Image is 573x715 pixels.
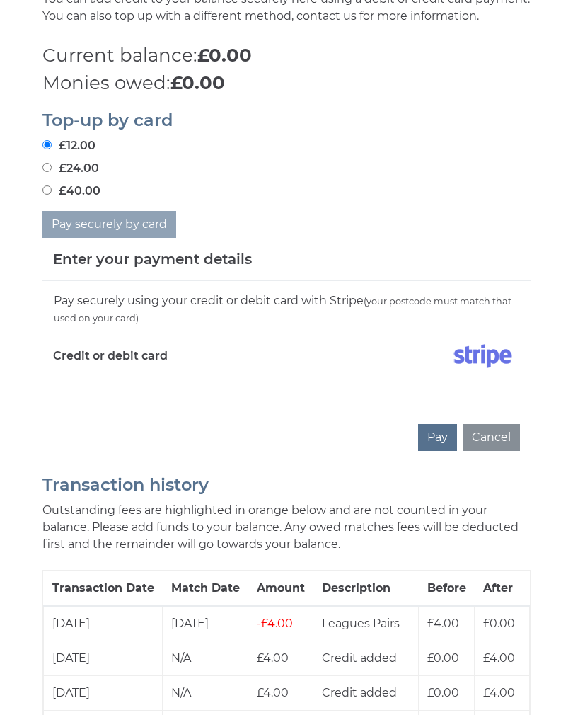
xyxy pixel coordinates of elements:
[53,248,252,270] h5: Enter your payment details
[42,137,95,154] label: £12.00
[42,183,100,200] label: £40.00
[42,69,531,97] p: Monies owed:
[463,424,520,451] button: Cancel
[475,571,530,606] th: After
[257,617,293,630] span: £4.00
[419,571,475,606] th: Before
[163,641,248,675] td: N/A
[42,160,99,177] label: £24.00
[313,606,419,641] td: Leagues Pairs
[53,379,520,391] iframe: Secure card payment input frame
[170,71,225,94] strong: £0.00
[42,476,531,494] h2: Transaction history
[257,686,289,699] span: £4.00
[163,675,248,710] td: N/A
[313,675,419,710] td: Credit added
[42,211,176,238] button: Pay securely by card
[248,571,313,606] th: Amount
[197,44,252,67] strong: £0.00
[483,651,515,665] span: £4.00
[53,292,520,327] div: Pay securely using your credit or debit card with Stripe
[44,571,163,606] th: Transaction Date
[53,338,168,374] label: Credit or debit card
[42,163,52,172] input: £24.00
[427,617,459,630] span: £4.00
[163,606,248,641] td: [DATE]
[44,606,163,641] td: [DATE]
[44,641,163,675] td: [DATE]
[42,111,531,130] h2: Top-up by card
[427,686,459,699] span: £0.00
[44,675,163,710] td: [DATE]
[42,502,531,553] p: Outstanding fees are highlighted in orange below and are not counted in your balance. Please add ...
[42,185,52,195] input: £40.00
[42,140,52,149] input: £12.00
[42,42,531,69] p: Current balance:
[313,641,419,675] td: Credit added
[163,571,248,606] th: Match Date
[54,296,511,324] small: (your postcode must match that used on your card)
[257,651,289,665] span: £4.00
[427,651,459,665] span: £0.00
[483,617,515,630] span: £0.00
[418,424,457,451] button: Pay
[483,686,515,699] span: £4.00
[313,571,419,606] th: Description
